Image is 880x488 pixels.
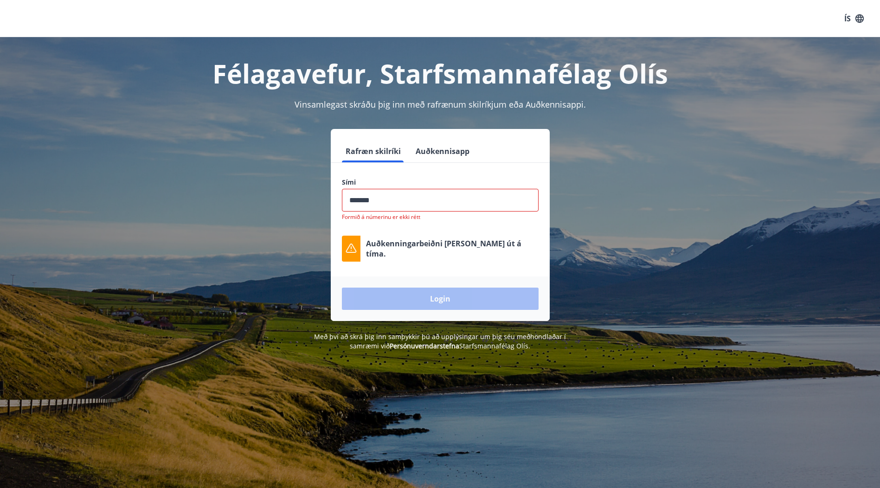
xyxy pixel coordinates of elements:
a: Persónuverndarstefna [390,341,459,350]
h1: Félagavefur, Starfsmannafélag Olís [117,56,763,91]
span: Vinsamlegast skráðu þig inn með rafrænum skilríkjum eða Auðkennisappi. [295,99,586,110]
button: ÍS [839,10,869,27]
p: Formið á númerinu er ekki rétt [342,213,539,221]
span: Með því að skrá þig inn samþykkir þú að upplýsingar um þig séu meðhöndlaðar í samræmi við Starfsm... [314,332,566,350]
p: Auðkenningarbeiðni [PERSON_NAME] út á tíma. [366,238,539,259]
button: Rafræn skilríki [342,140,405,162]
button: Auðkennisapp [412,140,473,162]
label: Sími [342,178,539,187]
